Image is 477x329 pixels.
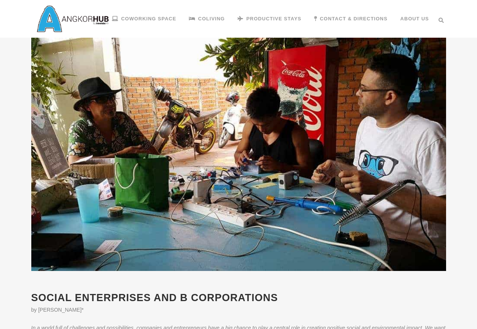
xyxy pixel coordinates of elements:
span: Contact & Directions [320,16,387,21]
span: Coworking Space [121,16,176,21]
span: Coliving [198,16,225,21]
h2: Social Enterprises and B Corporations [31,291,446,305]
span: About us [400,16,429,21]
img: B corporations [31,38,446,271]
span: Productive Stays [246,16,301,21]
span: by [PERSON_NAME]* [31,307,84,313]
